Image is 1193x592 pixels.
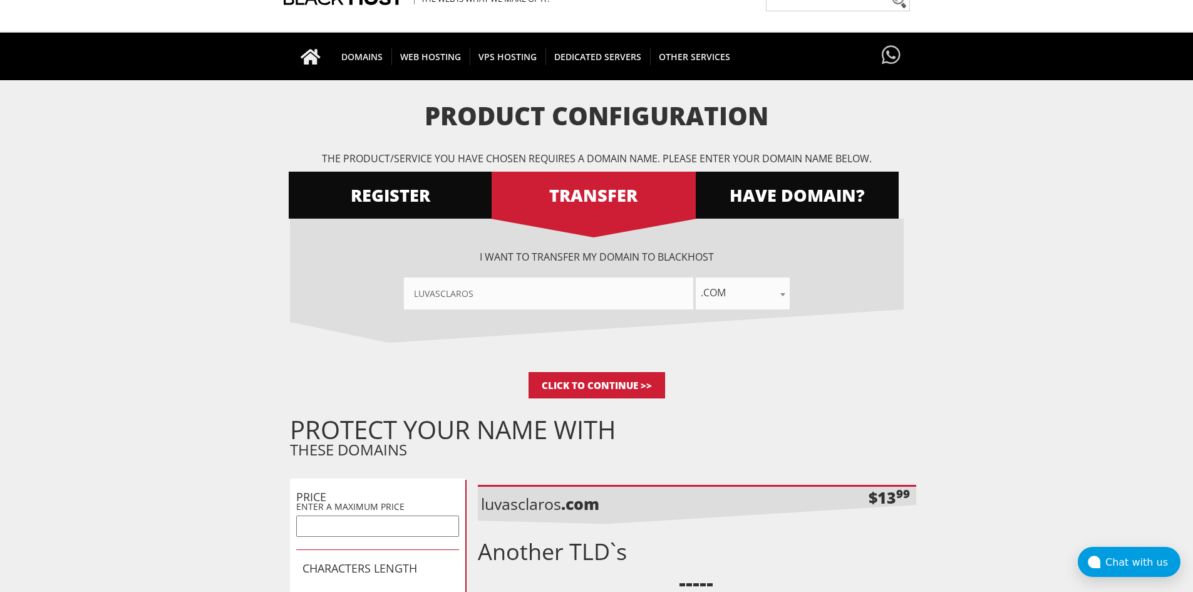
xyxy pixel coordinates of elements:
a: Go to homepage [288,33,333,80]
span: DEDICATED SERVERS [545,48,651,65]
a: REGISTER [289,172,493,219]
span: HAVE DOMAIN? [695,184,899,206]
div: I want to transfer my domain to BlackHOST [290,250,904,309]
h1: PRICE [296,491,459,504]
p: luvasclaros [481,493,700,514]
h1: CHARACTERS LENGTH [302,563,453,575]
a: HAVE DOMAIN? [695,172,899,219]
p: The product/service you have chosen requires a domain name. Please enter your domain name below. [290,152,904,165]
h1: PROTECT YOUR NAME WITH [290,420,916,439]
a: TRANSFER [492,172,696,219]
span: VPS HOSTING [470,48,546,65]
span: REGISTER [289,184,493,206]
a: Have questions? [879,33,904,79]
span: TRANSFER [492,184,696,206]
div: THESE DOMAINS [290,420,916,460]
span: .com [696,278,790,309]
span: DOMAINS [333,48,392,65]
a: VPS HOSTING [470,33,546,80]
b: .com [561,493,599,514]
span: WEB HOSTING [391,48,470,65]
a: DEDICATED SERVERS [545,33,651,80]
h1: Product Configuration [290,102,904,130]
a: WEB HOSTING [391,33,470,80]
a: DOMAINS [333,33,392,80]
sup: 99 [896,486,910,501]
input: Click to Continue >> [529,372,665,398]
h1: Another TLD`s [478,539,916,564]
p: ENTER A MAXIMUM PRICE [296,501,459,512]
div: $13 [869,487,910,508]
span: .com [696,284,790,301]
a: OTHER SERVICES [650,33,739,80]
div: Chat with us [1105,556,1180,568]
span: OTHER SERVICES [650,48,739,65]
button: Chat with us [1078,547,1180,577]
